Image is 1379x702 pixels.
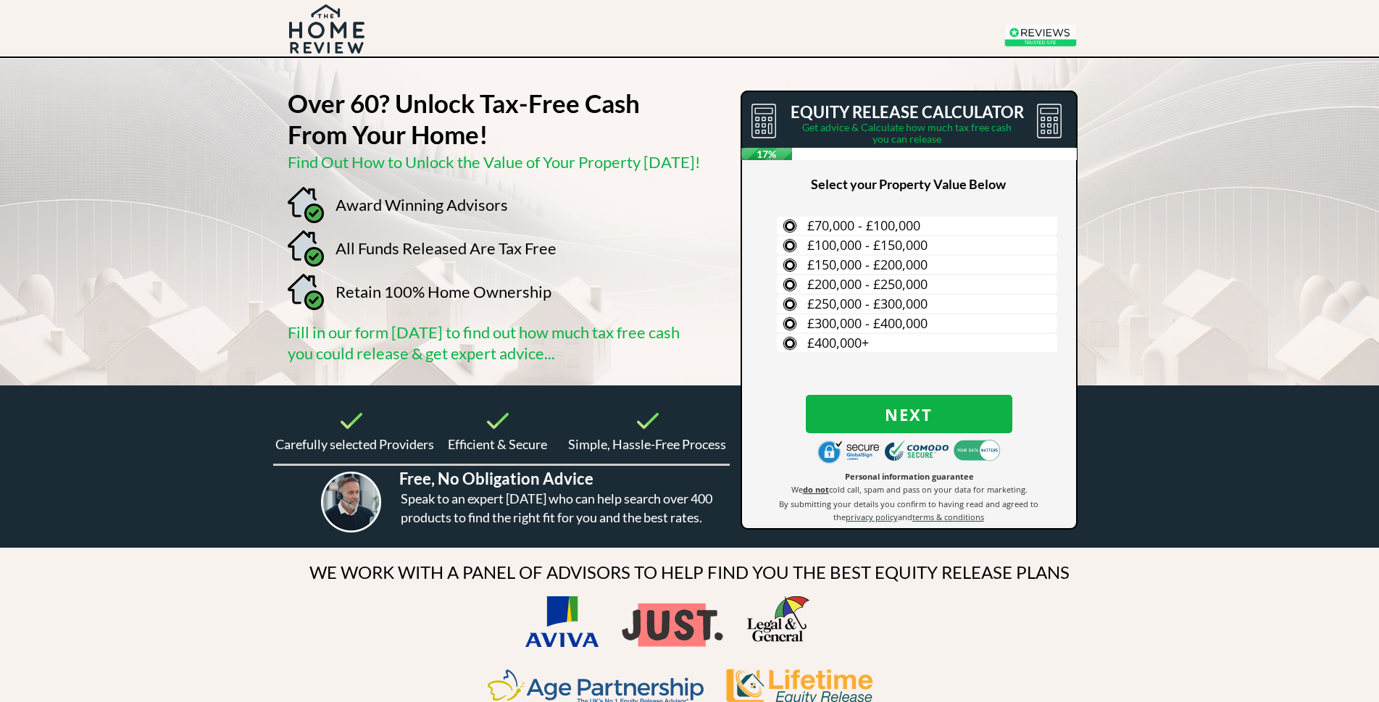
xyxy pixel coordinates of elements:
[846,511,898,522] a: privacy policy
[336,238,557,258] span: All Funds Released Are Tax Free
[807,236,928,254] span: £100,000 - £150,000
[275,436,434,452] span: Carefully selected Providers
[568,436,726,452] span: Simple, Hassle-Free Process
[336,282,551,301] span: Retain 100% Home Ownership
[401,490,712,525] span: Speak to an expert [DATE] who can help search over 400 products to find the right fit for you and...
[288,322,680,363] span: Fill in our form [DATE] to find out how much tax free cash you could release & get expert advice...
[845,471,974,482] span: Personal information guarantee
[807,256,928,273] span: £150,000 - £200,000
[448,436,547,452] span: Efficient & Secure
[336,195,508,214] span: Award Winning Advisors
[288,88,640,149] strong: Over 60? Unlock Tax-Free Cash From Your Home!
[807,275,928,293] span: £200,000 - £250,000
[309,561,1070,582] span: WE WORK WITH A PANEL OF ADVISORS TO HELP FIND YOU THE BEST EQUITY RELEASE PLANS
[399,469,593,488] span: Free, No Obligation Advice
[802,121,1012,145] span: Get advice & Calculate how much tax free cash you can release
[912,511,984,522] a: terms & conditions
[779,498,1038,522] span: By submitting your details you confirm to having read and agreed to the
[288,152,701,172] span: Find Out How to Unlock the Value of Your Property [DATE]!
[806,405,1012,424] span: Next
[807,314,928,332] span: £300,000 - £400,000
[791,102,1024,122] span: EQUITY RELEASE CALCULATOR
[807,334,869,351] span: £400,000+
[791,484,1028,495] span: We cold call, spam and pass on your data for marketing.
[898,511,912,522] span: and
[811,176,1006,192] span: Select your Property Value Below
[806,395,1012,433] button: Next
[803,484,829,495] strong: do not
[807,217,920,234] span: £70,000 - £100,000
[807,295,928,312] span: £250,000 - £300,000
[741,148,792,160] span: 17%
